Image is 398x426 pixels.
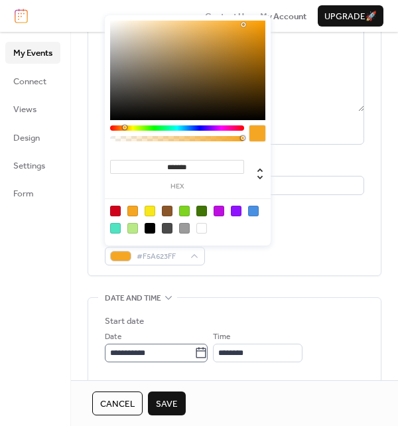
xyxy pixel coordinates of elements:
a: My Account [260,9,306,23]
span: Date and time [105,292,161,305]
a: Connect [5,70,60,92]
img: logo [15,9,28,23]
span: Design [13,131,40,145]
span: Connect [13,75,46,88]
span: Upgrade 🚀 [324,10,377,23]
div: Start date [105,315,144,328]
span: #F5A623FF [137,250,184,263]
a: My Events [5,42,60,63]
a: Design [5,127,60,148]
span: Time [213,330,230,344]
div: #BD10E0 [214,206,224,216]
div: #D0021B [110,206,121,216]
div: #FFFFFF [196,223,207,234]
span: Cancel [100,397,135,411]
label: hex [110,183,244,190]
span: My Account [260,10,306,23]
div: #B8E986 [127,223,138,234]
div: End date [105,378,139,391]
div: #9B9B9B [179,223,190,234]
span: Contact Us [205,10,249,23]
div: #4A90E2 [248,206,259,216]
div: #7ED321 [179,206,190,216]
span: My Events [13,46,52,60]
a: Contact Us [205,9,249,23]
a: Settings [5,155,60,176]
span: Date [105,330,121,344]
div: #F5A623 [127,206,138,216]
button: Save [148,391,186,415]
span: Settings [13,159,45,173]
span: Views [13,103,36,116]
a: Views [5,98,60,119]
div: #8B572A [162,206,172,216]
span: Form [13,187,34,200]
button: Cancel [92,391,143,415]
a: Form [5,182,60,204]
div: #4A4A4A [162,223,172,234]
div: #F8E71C [145,206,155,216]
span: Save [156,397,178,411]
div: #000000 [145,223,155,234]
div: #9013FE [231,206,241,216]
div: #417505 [196,206,207,216]
button: Upgrade🚀 [318,5,383,27]
div: #50E3C2 [110,223,121,234]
